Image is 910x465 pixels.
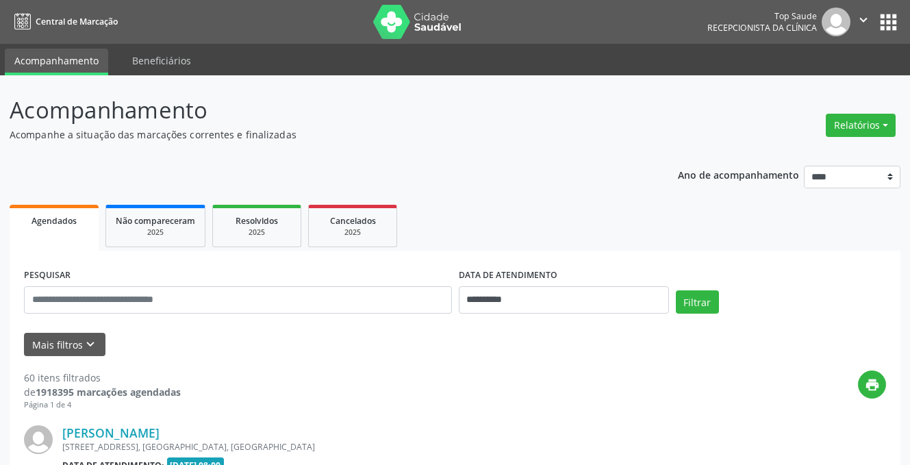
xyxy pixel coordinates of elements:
button: Mais filtroskeyboard_arrow_down [24,333,105,357]
i: print [865,377,880,392]
p: Ano de acompanhamento [678,166,799,183]
div: [STREET_ADDRESS], [GEOGRAPHIC_DATA], [GEOGRAPHIC_DATA] [62,441,681,453]
span: Recepcionista da clínica [707,22,817,34]
button: Filtrar [676,290,719,314]
div: de [24,385,181,399]
img: img [822,8,850,36]
img: img [24,425,53,454]
button: apps [876,10,900,34]
div: 60 itens filtrados [24,370,181,385]
a: Acompanhamento [5,49,108,75]
a: Beneficiários [123,49,201,73]
i: keyboard_arrow_down [83,337,98,352]
div: 2025 [318,227,387,238]
button: print [858,370,886,399]
span: Central de Marcação [36,16,118,27]
div: 2025 [223,227,291,238]
a: [PERSON_NAME] [62,425,160,440]
button: Relatórios [826,114,896,137]
div: Página 1 de 4 [24,399,181,411]
strong: 1918395 marcações agendadas [36,386,181,399]
a: Central de Marcação [10,10,118,33]
span: Agendados [31,215,77,227]
span: Não compareceram [116,215,195,227]
i:  [856,12,871,27]
label: PESQUISAR [24,265,71,286]
label: DATA DE ATENDIMENTO [459,265,557,286]
div: Top Saude [707,10,817,22]
span: Cancelados [330,215,376,227]
p: Acompanhamento [10,93,633,127]
span: Resolvidos [236,215,278,227]
p: Acompanhe a situação das marcações correntes e finalizadas [10,127,633,142]
div: 2025 [116,227,195,238]
button:  [850,8,876,36]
